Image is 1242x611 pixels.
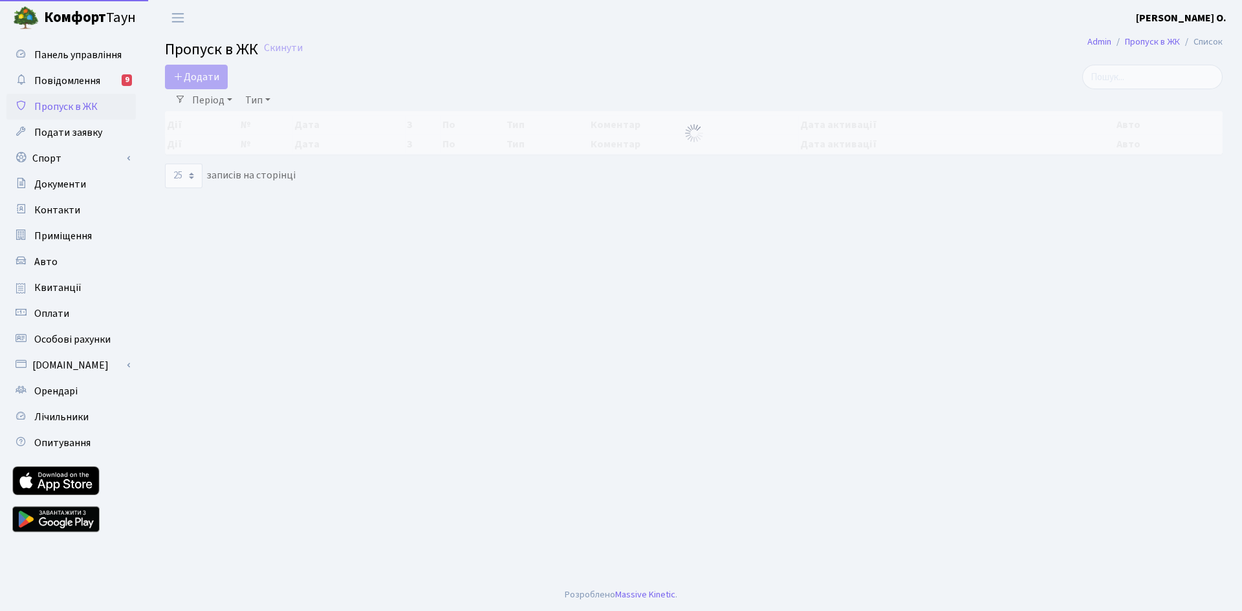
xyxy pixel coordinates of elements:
[6,197,136,223] a: Контакти
[187,89,237,111] a: Період
[34,125,102,140] span: Подати заявку
[240,89,276,111] a: Тип
[1180,35,1223,49] li: Список
[34,177,86,191] span: Документи
[34,229,92,243] span: Приміщення
[13,5,39,31] img: logo.png
[34,410,89,424] span: Лічильники
[6,42,136,68] a: Панель управління
[1068,28,1242,56] nav: breadcrumb
[6,352,136,378] a: [DOMAIN_NAME]
[165,38,258,61] span: Пропуск в ЖК
[1087,35,1111,48] a: Admin
[6,275,136,301] a: Квитанції
[6,301,136,327] a: Оплати
[34,255,58,269] span: Авто
[615,588,675,601] a: Massive Kinetic
[173,70,219,84] span: Додати
[34,203,80,217] span: Контакти
[6,171,136,197] a: Документи
[34,48,122,62] span: Панель управління
[162,7,194,28] button: Переключити навігацію
[34,306,69,321] span: Оплати
[44,7,136,29] span: Таун
[1136,10,1226,26] a: [PERSON_NAME] О.
[1136,11,1226,25] b: [PERSON_NAME] О.
[1082,65,1223,89] input: Пошук...
[6,223,136,249] a: Приміщення
[165,65,228,89] a: Додати
[6,249,136,275] a: Авто
[6,404,136,430] a: Лічильники
[34,436,91,450] span: Опитування
[1125,35,1180,48] a: Пропуск в ЖК
[165,164,202,188] select: записів на сторінці
[6,327,136,352] a: Особові рахунки
[34,74,100,88] span: Повідомлення
[34,281,82,295] span: Квитанції
[34,384,78,398] span: Орендарі
[6,378,136,404] a: Орендарі
[6,94,136,120] a: Пропуск в ЖК
[6,145,136,171] a: Спорт
[264,42,303,54] a: Скинути
[122,74,132,86] div: 9
[684,123,704,144] img: Обробка...
[6,430,136,456] a: Опитування
[44,7,106,28] b: Комфорт
[565,588,677,602] div: Розроблено .
[6,120,136,145] a: Подати заявку
[6,68,136,94] a: Повідомлення9
[34,100,98,114] span: Пропуск в ЖК
[34,332,111,347] span: Особові рахунки
[165,164,296,188] label: записів на сторінці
